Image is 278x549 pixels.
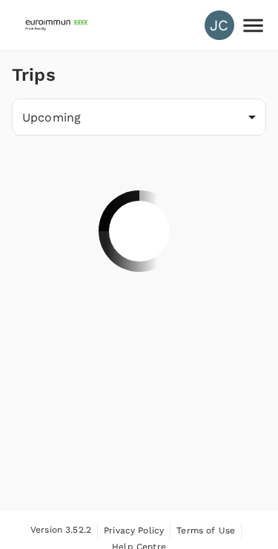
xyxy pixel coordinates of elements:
div: JC [205,10,234,40]
h1: Trips [12,51,56,99]
span: Version 3.52.2 [30,523,91,538]
div: Upcoming [12,99,266,136]
img: EUROIMMUN (South East Asia) Pte. Ltd. [24,9,92,41]
span: Privacy Policy [104,525,164,536]
span: Terms of Use [176,525,235,536]
a: Privacy Policy [104,522,164,539]
a: Terms of Use [176,522,235,539]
